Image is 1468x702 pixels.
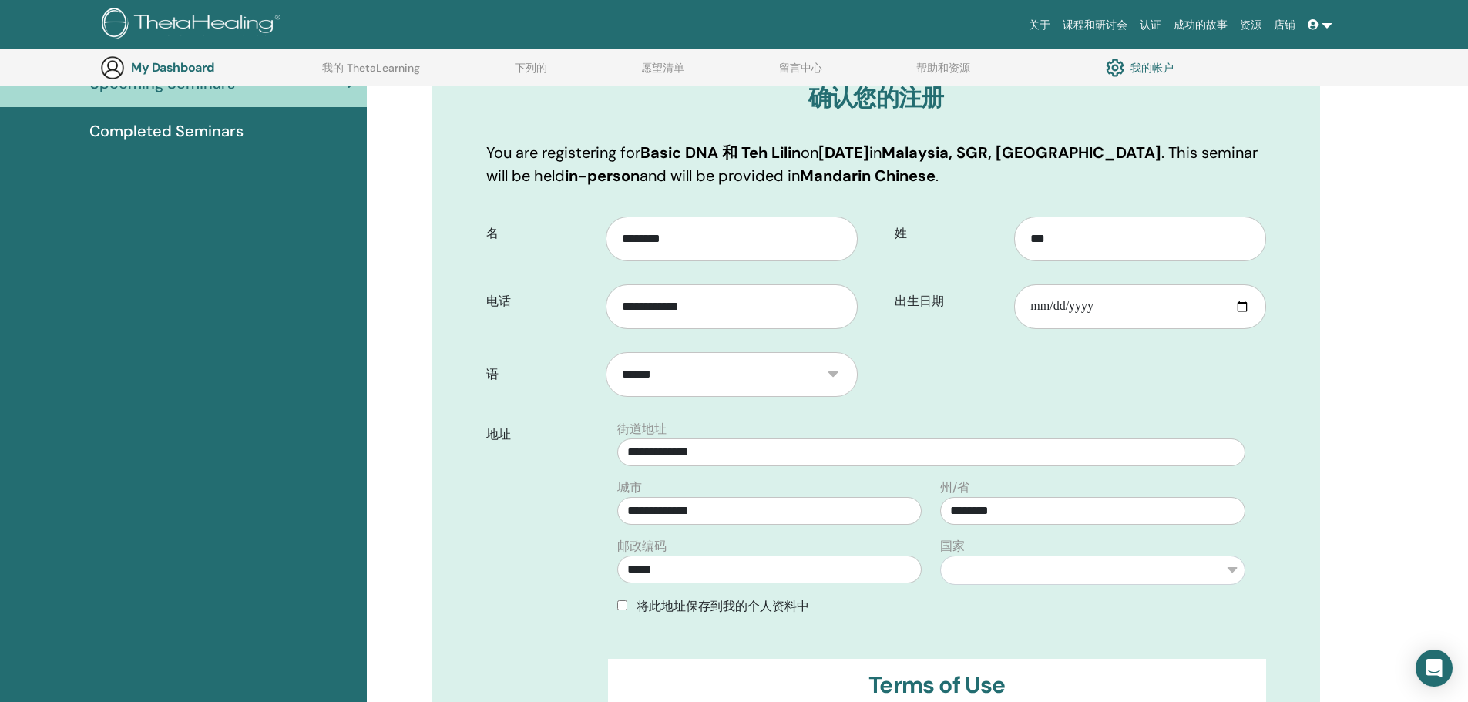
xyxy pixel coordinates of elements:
[475,360,606,389] label: 语
[617,420,667,438] label: 街道地址
[779,62,822,86] a: 留言中心
[1234,11,1268,39] a: 资源
[1056,11,1134,39] a: 课程和研讨会
[102,8,286,42] img: logo.png
[475,219,606,248] label: 名
[486,84,1266,112] h3: 确认您的注册
[475,287,606,316] label: 电话
[617,479,642,497] label: 城市
[89,119,244,143] span: Completed Seminars
[1268,11,1302,39] a: 店铺
[1023,11,1056,39] a: 关于
[940,479,969,497] label: 州/省
[641,62,684,86] a: 愿望清单
[883,219,1015,248] label: 姓
[100,55,125,80] img: generic-user-icon.jpg
[882,143,1161,163] b: Malaysia, SGR, [GEOGRAPHIC_DATA]
[322,62,420,86] a: 我的 ThetaLearning
[640,143,801,163] b: Basic DNA 和 Teh Lilin
[940,537,965,556] label: 国家
[800,166,936,186] b: Mandarin Chinese
[131,60,285,75] h3: My Dashboard
[637,598,809,614] span: 将此地址保存到我的个人资料中
[883,287,1015,316] label: 出生日期
[515,62,547,86] a: 下列的
[486,141,1266,187] p: You are registering for on in . This seminar will be held and will be provided in .
[916,62,970,86] a: 帮助和资源
[1167,11,1234,39] a: 成功的故事
[565,166,640,186] b: in-person
[620,671,1253,699] h3: Terms of Use
[818,143,869,163] b: [DATE]
[1134,11,1167,39] a: 认证
[1416,650,1453,687] div: Open Intercom Messenger
[475,420,609,449] label: 地址
[1106,55,1124,81] img: cog.svg
[1106,55,1174,81] a: 我的帐户
[617,537,667,556] label: 邮政编码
